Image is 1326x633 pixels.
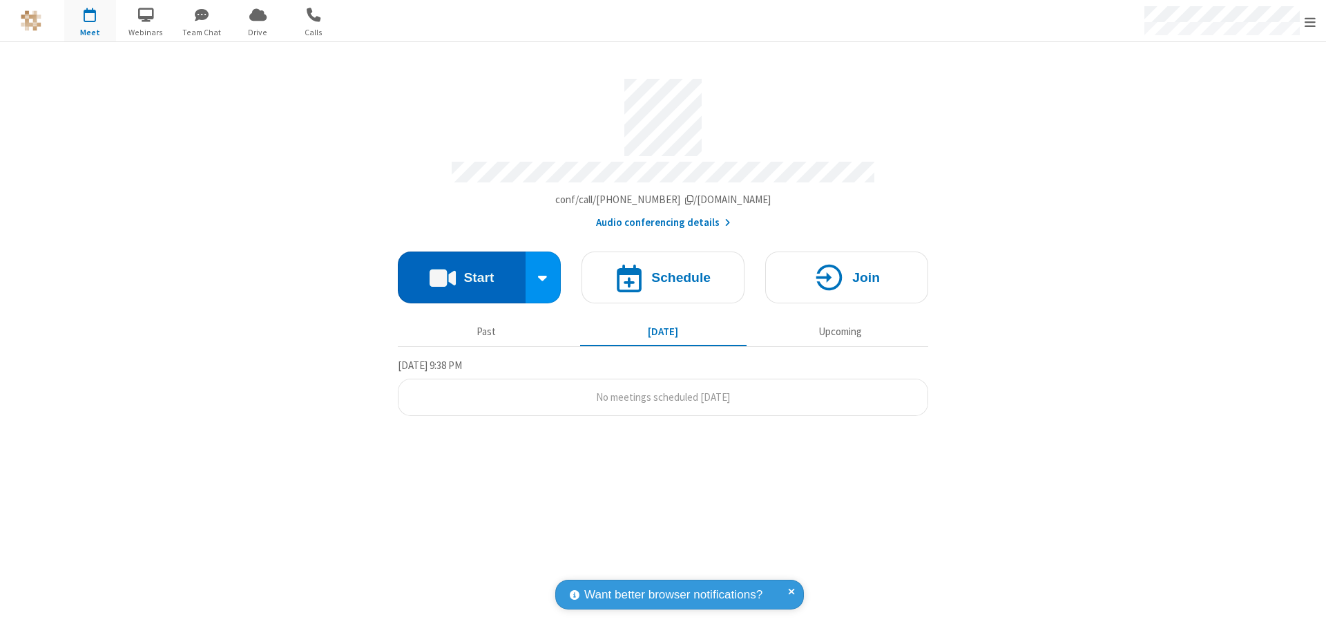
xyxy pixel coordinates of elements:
[757,319,923,345] button: Upcoming
[580,319,747,345] button: [DATE]
[596,215,731,231] button: Audio conferencing details
[555,192,771,208] button: Copy my meeting room linkCopy my meeting room link
[526,252,561,303] div: Start conference options
[288,26,340,39] span: Calls
[403,319,570,345] button: Past
[64,26,116,39] span: Meet
[765,252,928,303] button: Join
[21,10,41,31] img: QA Selenium DO NOT DELETE OR CHANGE
[398,252,526,303] button: Start
[852,271,880,284] h4: Join
[120,26,172,39] span: Webinars
[398,357,928,417] section: Today's Meetings
[651,271,711,284] h4: Schedule
[176,26,228,39] span: Team Chat
[555,193,771,206] span: Copy my meeting room link
[232,26,284,39] span: Drive
[398,68,928,231] section: Account details
[398,359,462,372] span: [DATE] 9:38 PM
[584,586,762,604] span: Want better browser notifications?
[582,252,744,303] button: Schedule
[596,390,730,404] span: No meetings scheduled [DATE]
[463,271,494,284] h4: Start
